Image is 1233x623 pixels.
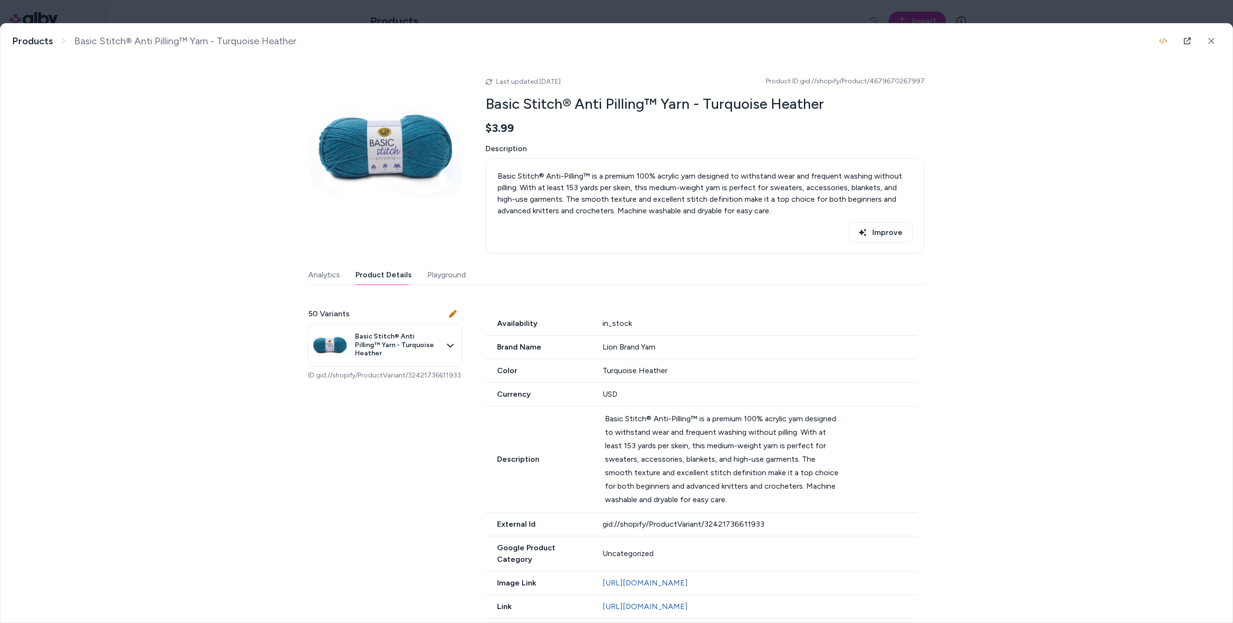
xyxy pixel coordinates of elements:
[603,389,918,400] div: USD
[355,332,441,358] span: Basic Stitch® Anti Pilling™ Yarn - Turquoise Heather
[603,602,688,611] a: [URL][DOMAIN_NAME]
[485,121,514,135] span: $3.99
[603,548,918,559] div: Uncategorized
[485,341,591,353] span: Brand Name
[766,77,925,86] span: Product ID: gid://shopify/Product/4679670267997
[485,318,591,329] span: Availability
[485,389,591,400] span: Currency
[12,35,296,47] nav: breadcrumb
[485,454,593,465] span: Description
[485,601,591,612] span: Link
[308,308,350,320] span: 50 Variants
[485,519,591,530] span: External Id
[498,170,913,217] div: Basic Stitch® Anti-Pilling™ is a premium 100% acrylic yarn designed to withstand wear and frequen...
[485,143,925,155] span: Description
[603,365,918,376] div: Turquoise Heather
[496,78,561,86] span: Last updated [DATE]
[308,265,340,285] button: Analytics
[485,365,591,376] span: Color
[74,35,296,47] span: Basic Stitch® Anti Pilling™ Yarn - Turquoise Heather
[603,578,688,587] a: [URL][DOMAIN_NAME]
[12,35,53,47] a: Products
[485,542,591,565] span: Google Product Category
[603,341,918,353] div: Lion Brand Yarn
[849,222,913,243] button: Improve
[485,577,591,589] span: Image Link
[603,519,918,530] div: gid://shopify/ProductVariant/32421736611933
[308,70,462,224] img: sk-202-405.jpg
[311,326,349,364] img: sk-202-405.jpg
[308,324,462,367] button: Basic Stitch® Anti Pilling™ Yarn - Turquoise Heather
[605,412,839,506] div: Basic Stitch® Anti-Pilling™ is a premium 100% acrylic yarn designed to withstand wear and frequen...
[485,95,925,113] h2: Basic Stitch® Anti Pilling™ Yarn - Turquoise Heather
[603,318,918,329] div: in_stock
[308,371,462,380] p: ID: gid://shopify/ProductVariant/32421736611933
[355,265,412,285] button: Product Details
[427,265,466,285] button: Playground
